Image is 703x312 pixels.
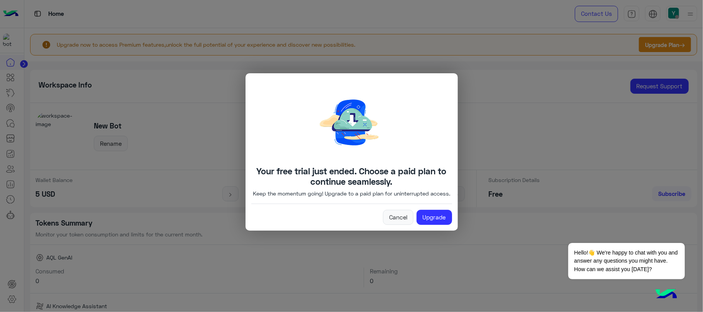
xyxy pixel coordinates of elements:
[253,189,450,197] p: Keep the momentum going! Upgrade to a paid plan for uninterrupted access.
[653,281,680,308] img: hulul-logo.png
[568,243,684,279] span: Hello!👋 We're happy to chat with you and answer any questions you might have. How can we assist y...
[383,210,413,225] a: Cancel
[251,166,452,187] h4: Your free trial just ended. Choose a paid plan to continue seamlessly.
[294,79,410,166] img: Downloading.png
[417,210,452,225] a: Upgrade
